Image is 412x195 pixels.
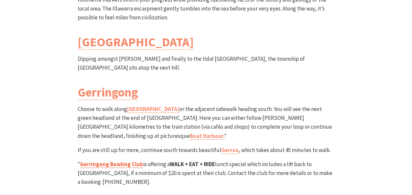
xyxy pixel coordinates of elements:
[221,146,239,154] a: Gerroa
[170,161,215,168] strong: WALK + EAT + RIDE
[78,146,335,155] p: If you are still up for more, continue south towards beautiful , which takes about 45 minutes to ...
[78,34,194,50] a: [GEOGRAPHIC_DATA]
[127,105,179,113] a: [GEOGRAPHIC_DATA]
[78,54,335,72] p: Dipping amongst [PERSON_NAME] and finally to the tidal [GEOGRAPHIC_DATA], the township of [GEOGRA...
[78,105,335,141] p: Choose to walk along or the adjacent sidewalk heading south. You will see the next green headland...
[190,132,224,140] a: Boat Harbour
[78,160,335,187] p: * is offering a lunch special which includes a lift back to [GEOGRAPHIC_DATA], if a minimum of $2...
[78,84,138,100] a: Gerringong
[80,161,143,168] a: Gerringong Bowling Club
